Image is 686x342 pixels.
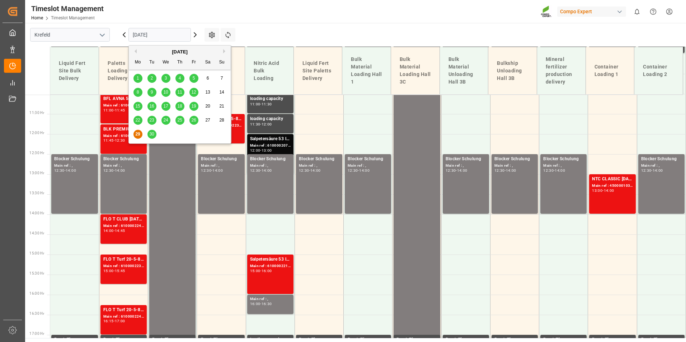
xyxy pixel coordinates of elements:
div: Choose Tuesday, September 16th, 2025 [147,102,156,111]
div: 12:30 [348,169,358,172]
div: Choose Friday, September 19th, 2025 [189,102,198,111]
div: Main ref : , [103,163,144,169]
div: Choose Monday, September 22nd, 2025 [133,116,142,125]
span: 16 [149,104,154,109]
div: 11:30 [262,103,272,106]
div: Choose Monday, September 1st, 2025 [133,74,142,83]
div: Blocker Schulung [641,156,682,163]
span: 16:00 Hr [29,291,44,295]
div: 16:00 [262,269,272,272]
div: - [505,169,506,172]
span: 14:30 Hr [29,231,44,235]
div: 12:00 [262,123,272,126]
span: 9 [151,90,153,95]
input: DD.MM.YYYY [128,28,191,42]
span: 13:00 Hr [29,171,44,175]
span: 12:00 Hr [29,131,44,135]
div: - [602,189,603,192]
div: Blocker Schulung [250,156,291,163]
div: FLO T Turf 20-5-8 25kg (x40) INT [103,256,144,263]
a: Home [31,15,43,20]
div: 11:00 [103,109,114,112]
div: Choose Wednesday, September 24th, 2025 [161,116,170,125]
div: - [65,169,66,172]
div: Main ref : , [641,163,682,169]
div: - [309,169,310,172]
div: Su [217,58,226,67]
span: 8 [137,90,139,95]
div: Mineral fertilizer production delivery [543,53,580,89]
div: Choose Monday, September 15th, 2025 [133,102,142,111]
span: 5 [193,76,195,81]
div: Blocker Schulung [299,156,339,163]
div: Mo [133,58,142,67]
div: Main ref : , [299,163,339,169]
div: 13:00 [262,149,272,152]
div: Bulk Material Loading Hall 1 [348,53,385,89]
span: 14 [219,90,224,95]
div: 12:30 [299,169,309,172]
div: 12:30 [54,169,65,172]
span: 26 [191,118,196,123]
div: - [260,123,261,126]
div: 16:30 [262,302,272,305]
div: Paletts Loading & Delivery 1 [105,57,142,85]
div: BLK PREMIUM [DATE] 25kg(x40)D,EN,PL,FNLFLO T BKR [DATE] 25kg (x40) D,ATBT FAIR 25-5-8 35%UH 3M 25... [103,126,144,133]
span: 18 [177,104,182,109]
div: Timeslot Management [31,3,104,14]
span: 28 [219,118,224,123]
div: Container Loading 1 [592,60,629,81]
div: BFL AVNA 5-0-0 SL 1000L IBC MTO [103,95,144,103]
div: Choose Saturday, September 20th, 2025 [203,102,212,111]
div: FLO T Turf 20-5-8 25kg (x40) INT [103,307,144,314]
div: 12:30 [250,169,260,172]
div: Choose Friday, September 26th, 2025 [189,116,198,125]
div: Main ref : 6100002235, 2000001682 [103,263,144,269]
span: 2 [151,76,153,81]
div: 14:00 [212,169,223,172]
div: NTC CLASSIC [DATE] 25kg (x42) INT [592,176,633,183]
span: 1 [137,76,139,81]
span: 13:30 Hr [29,191,44,195]
div: Main ref : 4500001037, 2000001013 [592,183,633,189]
div: 14:00 [310,169,321,172]
span: 23 [149,118,154,123]
span: 6 [207,76,209,81]
div: Bulk Material Loading Hall 3C [397,53,434,89]
div: 14:45 [115,229,125,232]
div: 14:00 [506,169,516,172]
div: Container Loading 2 [640,60,677,81]
img: Screenshot%202023-09-29%20at%2010.02.21.png_1712312052.png [541,5,552,18]
div: - [260,169,261,172]
div: - [651,169,652,172]
div: Salpetersäure 53 lose [250,136,291,143]
span: 4 [179,76,181,81]
div: - [114,109,115,112]
span: 29 [135,132,140,137]
div: 12:30 [641,169,652,172]
div: Choose Wednesday, September 3rd, 2025 [161,74,170,83]
div: Main ref : 6100002242, 2000001679 [103,223,144,229]
div: 11:45 [115,109,125,112]
div: - [114,139,115,142]
div: 14:00 [457,169,467,172]
div: 14:00 [262,169,272,172]
span: 15 [135,104,140,109]
div: Choose Thursday, September 11th, 2025 [175,88,184,97]
div: 14:00 [103,229,114,232]
div: Liquid Fert Site Paletts Delivery [300,57,337,85]
div: - [114,229,115,232]
div: Main ref : , [543,163,584,169]
div: Main ref : 6100002214, 2000001741 [250,263,291,269]
div: 12:30 [115,139,125,142]
div: Choose Saturday, September 6th, 2025 [203,74,212,83]
div: Blocker Schulung [543,156,584,163]
div: 12:00 [250,149,260,152]
span: 21 [219,104,224,109]
div: Main ref : , [54,163,95,169]
div: Main ref : 6100002070, 2000001559 [250,143,291,149]
span: 17:00 Hr [29,332,44,336]
div: - [456,169,457,172]
span: 11:30 Hr [29,111,44,115]
div: Nitric Acid Bulk Loading [251,57,288,85]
